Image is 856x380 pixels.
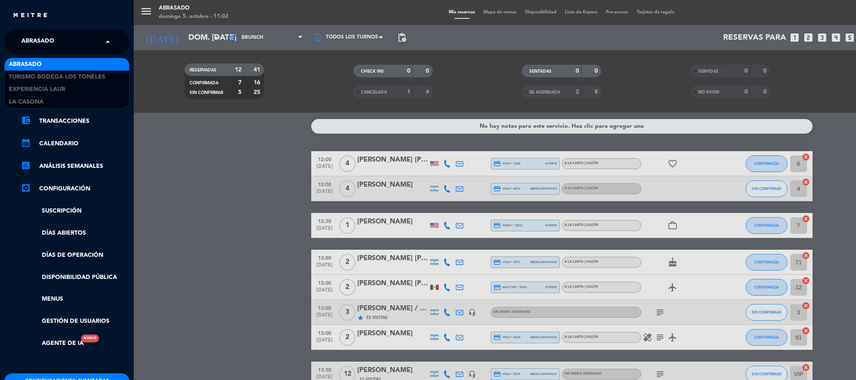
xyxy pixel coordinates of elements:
[21,138,31,148] i: calendar_month
[21,339,84,348] a: Agente de IANuevo
[21,33,54,51] span: Abrasado
[21,115,31,125] i: account_balance_wallet
[9,85,65,94] span: Experiencia Laur
[13,13,48,19] img: MEITRE
[21,317,130,326] a: Gestión de usuarios
[21,251,130,260] a: Días de Operación
[21,161,130,171] a: assessmentANÁLISIS SEMANALES
[9,60,42,69] span: Abrasado
[21,184,130,194] a: Configuración
[81,334,99,342] div: Nuevo
[21,273,130,282] a: Disponibilidad pública
[21,206,130,216] a: Suscripción
[21,183,31,193] i: settings_applications
[21,116,130,126] a: account_balance_walletTransacciones
[9,97,43,107] span: La Casona
[21,228,130,238] a: Días abiertos
[21,294,130,304] a: Menus
[21,160,31,170] i: assessment
[9,72,105,82] span: Turismo Bodega Los Toneles
[21,139,130,149] a: calendar_monthCalendario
